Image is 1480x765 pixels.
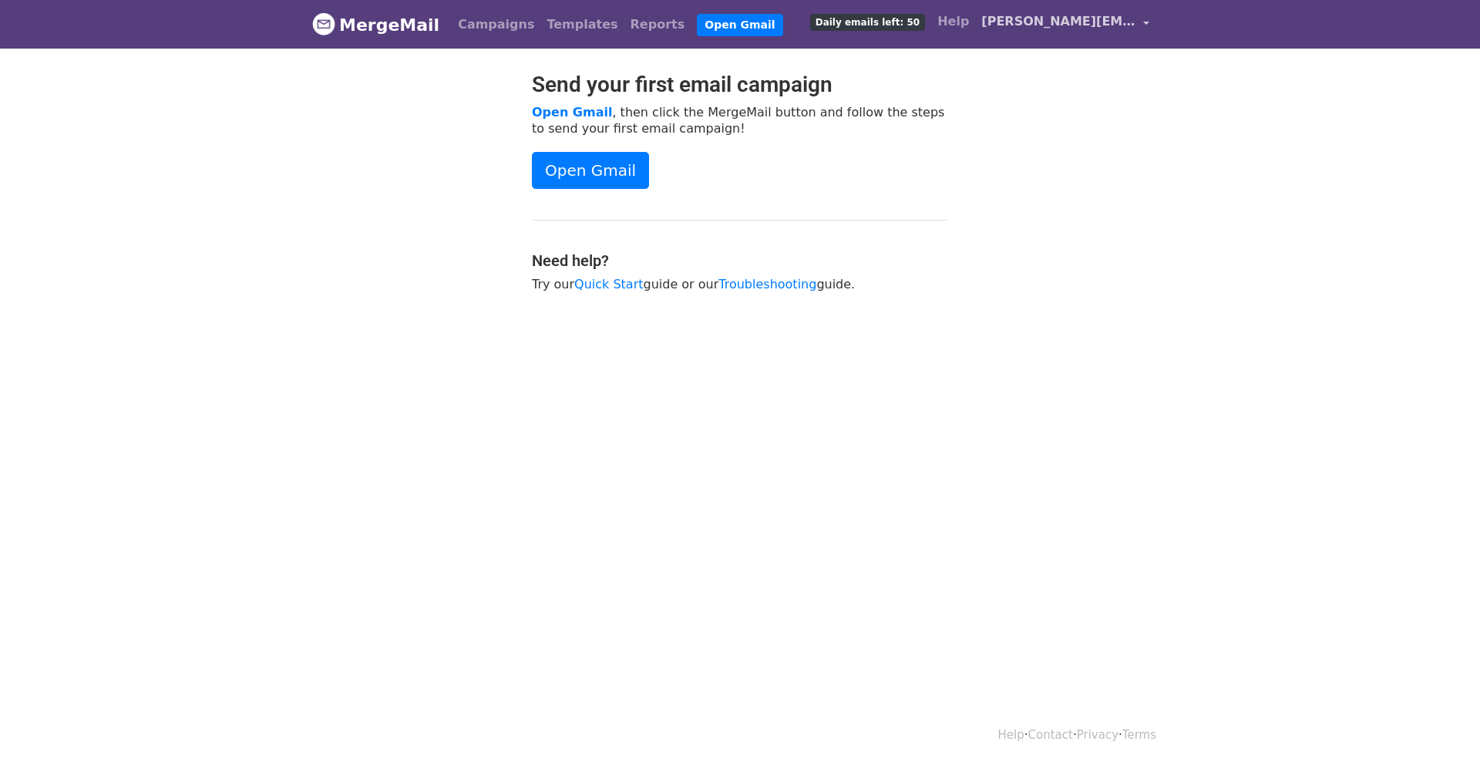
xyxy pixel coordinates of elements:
a: Help [931,6,975,37]
span: Daily emails left: 50 [810,14,925,31]
a: Help [998,728,1024,742]
a: MergeMail [312,8,439,41]
p: Try our guide or our guide. [532,276,948,292]
a: Privacy [1077,728,1118,742]
h4: Need help? [532,251,948,270]
a: Open Gmail [532,152,649,189]
a: Templates [540,9,624,40]
h2: Send your first email campaign [532,72,948,98]
a: Campaigns [452,9,540,40]
a: Terms [1122,728,1156,742]
a: Daily emails left: 50 [804,6,931,37]
p: , then click the MergeMail button and follow the steps to send your first email campaign! [532,104,948,136]
iframe: Chat Widget [1403,691,1480,765]
a: [PERSON_NAME][EMAIL_ADDRESS][DOMAIN_NAME] [975,6,1155,42]
a: Contact [1028,728,1073,742]
a: Open Gmail [697,14,782,36]
a: Quick Start [574,277,643,292]
a: Reports [624,9,691,40]
img: MergeMail logo [312,12,335,35]
span: [PERSON_NAME][EMAIL_ADDRESS][DOMAIN_NAME] [981,12,1135,31]
a: Troubleshooting [718,277,816,292]
a: Open Gmail [532,105,612,120]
